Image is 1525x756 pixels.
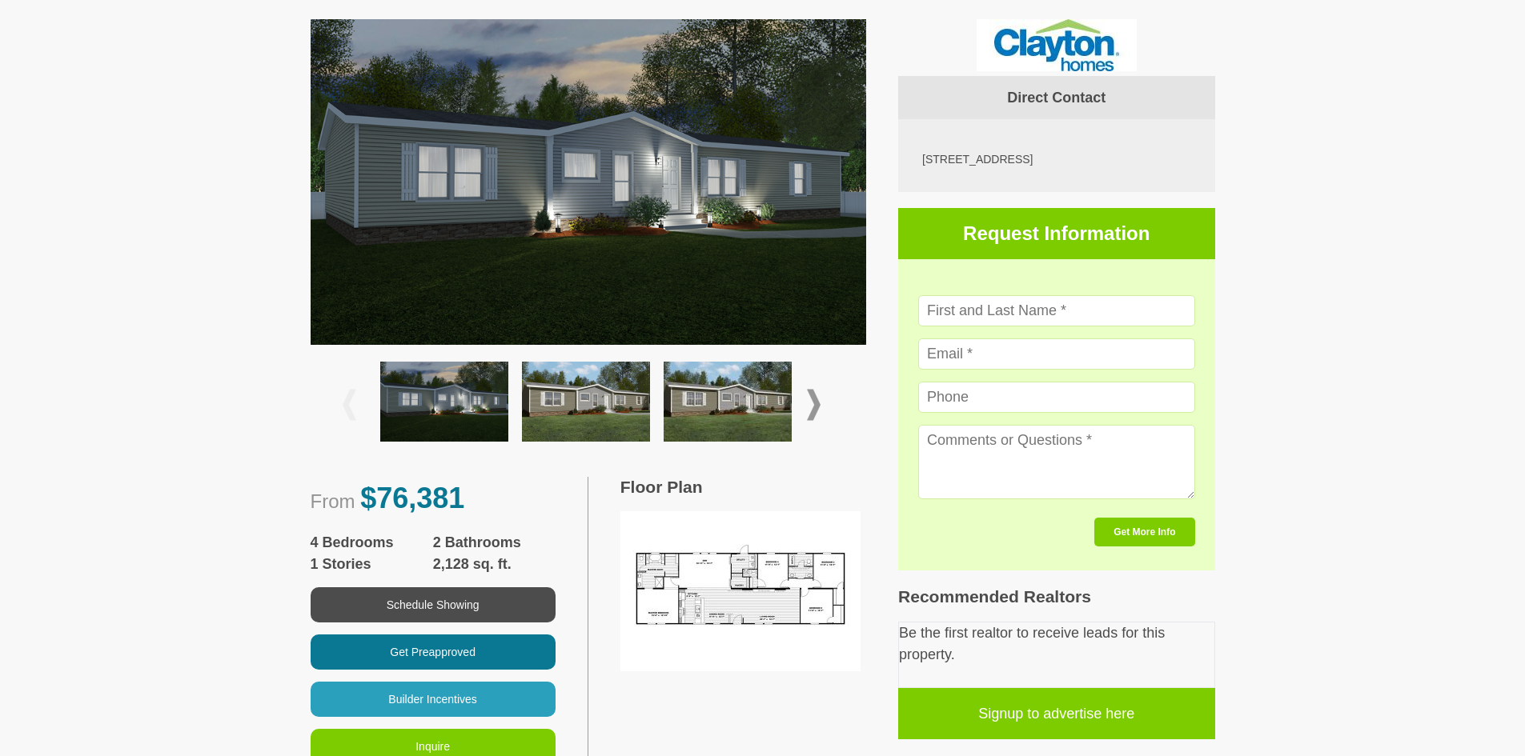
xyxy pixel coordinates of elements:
[311,634,556,670] button: Get Preapproved
[899,622,1214,666] p: Be the first realtor to receive leads for this property.
[1094,518,1194,546] button: Get More Info
[922,151,1191,168] div: [STREET_ADDRESS]
[311,587,556,622] button: Schedule Showing
[977,19,1137,71] img: 19741-MED.jpg
[918,338,1195,370] input: Email *
[311,532,433,554] span: 4 Bedrooms
[918,382,1195,413] input: Phone
[898,208,1215,259] h3: Request Information
[898,76,1215,119] h4: Direct Contact
[898,688,1215,739] a: Signup to advertise here
[360,482,464,514] span: $76,381
[433,554,556,575] span: 2,128 sq. ft.
[311,554,433,575] span: 1 Stories
[311,490,355,512] span: From
[898,586,1215,606] h3: Recommended Realtors
[620,477,866,497] h3: Floor Plan
[311,682,556,717] button: Builder Incentives
[918,295,1195,326] input: First and Last Name *
[433,532,556,554] span: 2 Bathrooms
